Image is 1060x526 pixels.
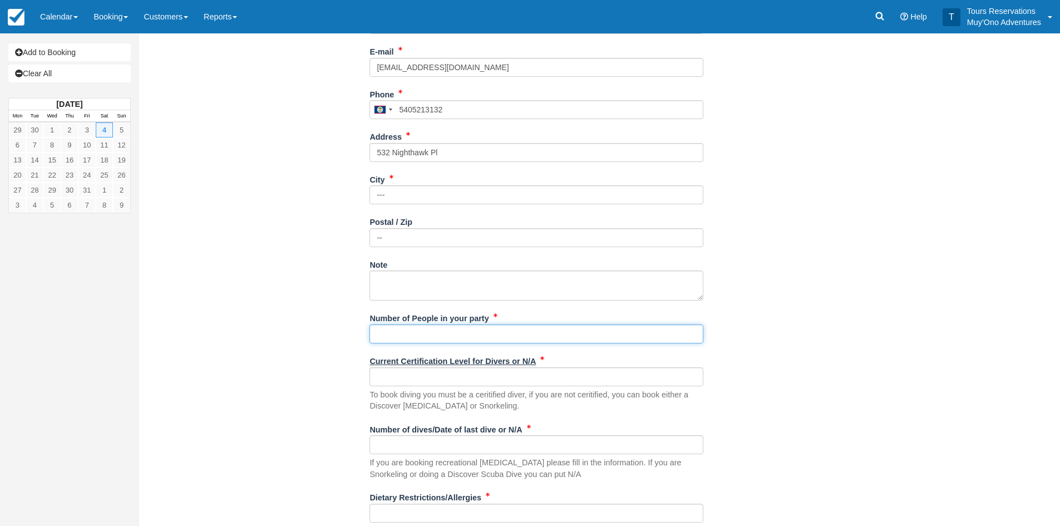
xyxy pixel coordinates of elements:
[43,198,61,213] a: 5
[9,168,26,183] a: 20
[113,137,130,153] a: 12
[113,183,130,198] a: 2
[9,183,26,198] a: 27
[369,127,402,143] label: Address
[369,85,394,101] label: Phone
[369,457,703,480] p: If you are booking recreational [MEDICAL_DATA] please fill in the information. If you are Snorkel...
[26,110,43,122] th: Tue
[96,198,113,213] a: 8
[61,110,78,122] th: Thu
[56,100,82,109] strong: [DATE]
[8,9,24,26] img: checkfront-main-nav-mini-logo.png
[96,110,113,122] th: Sat
[78,198,96,213] a: 7
[61,183,78,198] a: 30
[910,12,927,21] span: Help
[26,198,43,213] a: 4
[8,65,131,82] a: Clear All
[8,43,131,61] a: Add to Booking
[61,168,78,183] a: 23
[43,137,61,153] a: 8
[369,255,387,271] label: Note
[113,168,130,183] a: 26
[9,198,26,213] a: 3
[369,488,481,504] label: Dietary Restrictions/Allergies
[369,309,489,325] label: Number of People in your party
[26,137,43,153] a: 7
[96,183,113,198] a: 1
[113,122,130,137] a: 5
[369,389,703,412] p: To book diving you must be a ceritified diver, if you are not ceritified, you can book either a D...
[113,110,130,122] th: Sun
[369,420,522,436] label: Number of dives/Date of last dive or N/A
[61,198,78,213] a: 6
[943,8,960,26] div: T
[900,13,908,21] i: Help
[78,122,96,137] a: 3
[369,42,393,58] label: E-mail
[61,137,78,153] a: 9
[9,137,26,153] a: 6
[26,122,43,137] a: 30
[78,168,96,183] a: 24
[26,153,43,168] a: 14
[96,153,113,168] a: 18
[370,101,396,119] div: Belize: +501
[113,198,130,213] a: 9
[369,170,384,186] label: City
[43,168,61,183] a: 22
[96,168,113,183] a: 25
[43,122,61,137] a: 1
[78,153,96,168] a: 17
[61,122,78,137] a: 2
[369,213,412,228] label: Postal / Zip
[78,183,96,198] a: 31
[9,153,26,168] a: 13
[113,153,130,168] a: 19
[43,110,61,122] th: Wed
[9,122,26,137] a: 29
[96,137,113,153] a: 11
[967,17,1041,28] p: Muy'Ono Adventures
[967,6,1041,17] p: Tours Reservations
[26,183,43,198] a: 28
[369,352,536,367] label: Current Certification Level for Divers or N/A
[78,110,96,122] th: Fri
[9,110,26,122] th: Mon
[61,153,78,168] a: 16
[96,122,113,137] a: 4
[26,168,43,183] a: 21
[78,137,96,153] a: 10
[43,153,61,168] a: 15
[43,183,61,198] a: 29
